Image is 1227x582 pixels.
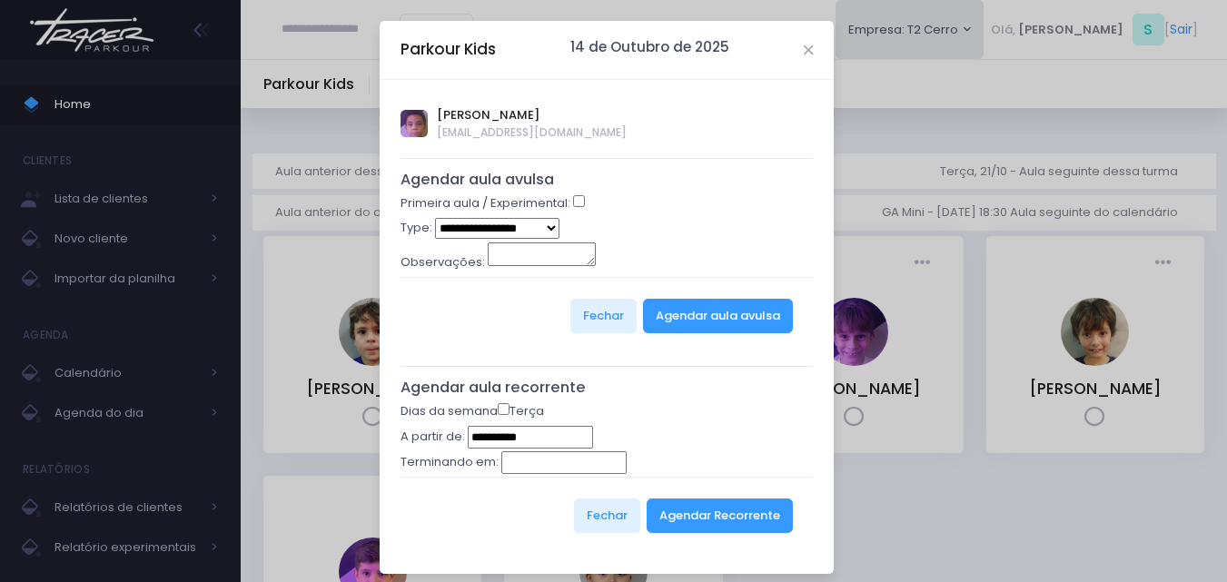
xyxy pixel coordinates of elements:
button: Agendar Recorrente [647,498,793,533]
label: Terminando em: [401,453,499,471]
label: Primeira aula / Experimental: [401,194,570,212]
label: Terça [498,402,544,420]
button: Fechar [574,498,640,533]
button: Close [804,45,813,54]
label: Type: [401,219,432,237]
label: A partir de: [401,428,465,446]
h5: Parkour Kids [401,38,496,61]
label: Observações: [401,253,485,271]
input: Terça [498,403,510,415]
h5: Agendar aula recorrente [401,379,814,397]
button: Fechar [570,299,637,333]
form: Dias da semana [401,402,814,554]
h6: 14 de Outubro de 2025 [570,39,729,55]
span: [PERSON_NAME] [437,106,627,124]
button: Agendar aula avulsa [643,299,793,333]
span: [EMAIL_ADDRESS][DOMAIN_NAME] [437,124,627,141]
h5: Agendar aula avulsa [401,171,814,189]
